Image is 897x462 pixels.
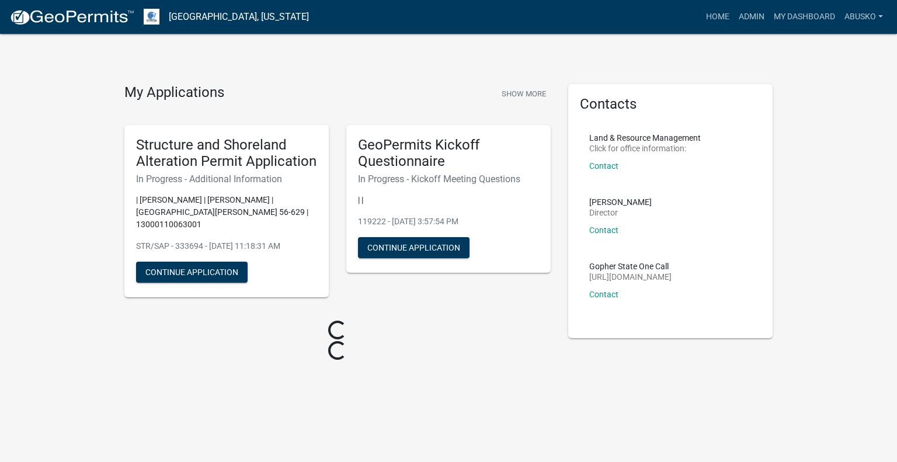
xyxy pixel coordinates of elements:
[358,137,539,171] h5: GeoPermits Kickoff Questionnaire
[497,84,551,103] button: Show More
[136,240,317,252] p: STR/SAP - 333694 - [DATE] 11:18:31 AM
[589,198,652,206] p: [PERSON_NAME]
[769,6,840,28] a: My Dashboard
[589,262,672,270] p: Gopher State One Call
[580,96,761,113] h5: Contacts
[589,225,618,235] a: Contact
[136,137,317,171] h5: Structure and Shoreland Alteration Permit Application
[358,216,539,228] p: 119222 - [DATE] 3:57:54 PM
[144,9,159,25] img: Otter Tail County, Minnesota
[136,194,317,231] p: | [PERSON_NAME] | [PERSON_NAME] | [GEOGRAPHIC_DATA][PERSON_NAME] 56-629 | 13000110063001
[136,262,248,283] button: Continue Application
[136,173,317,185] h6: In Progress - Additional Information
[589,144,701,152] p: Click for office information:
[589,290,618,299] a: Contact
[124,84,224,102] h4: My Applications
[358,237,470,258] button: Continue Application
[589,161,618,171] a: Contact
[169,7,309,27] a: [GEOGRAPHIC_DATA], [US_STATE]
[589,273,672,281] p: [URL][DOMAIN_NAME]
[701,6,734,28] a: Home
[589,209,652,217] p: Director
[358,194,539,206] p: | |
[734,6,769,28] a: Admin
[358,173,539,185] h6: In Progress - Kickoff Meeting Questions
[840,6,888,28] a: abusko
[589,134,701,142] p: Land & Resource Management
